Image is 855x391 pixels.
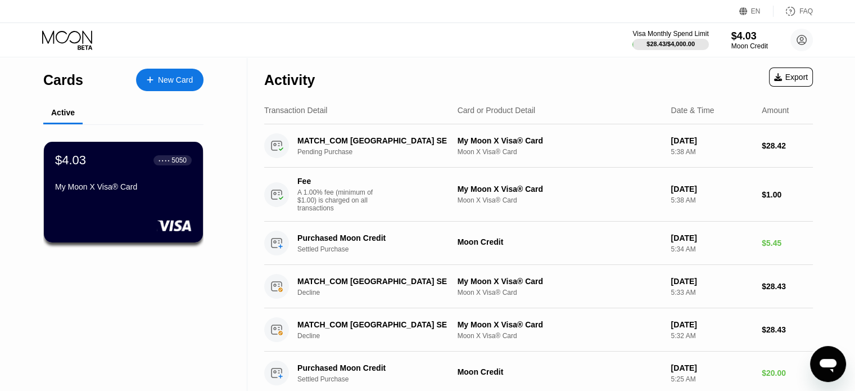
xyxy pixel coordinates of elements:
[671,375,753,383] div: 5:25 AM
[810,346,846,382] iframe: Button to launch messaging window
[297,289,463,296] div: Decline
[671,136,753,145] div: [DATE]
[769,68,813,87] div: Export
[458,136,662,145] div: My Moon X Visa® Card
[264,222,813,265] div: Purchased Moon CreditSettled PurchaseMoon Credit[DATE]5:34 AM$5.45
[159,159,170,162] div: ● ● ● ●
[671,363,753,372] div: [DATE]
[458,289,662,296] div: Moon X Visa® Card
[264,72,315,88] div: Activity
[297,245,463,253] div: Settled Purchase
[751,7,761,15] div: EN
[136,69,203,91] div: New Card
[671,106,714,115] div: Date & Time
[297,188,382,212] div: A 1.00% fee (minimum of $1.00) is charged on all transactions
[297,177,376,186] div: Fee
[762,190,813,199] div: $1.00
[762,368,813,377] div: $20.00
[458,367,662,376] div: Moon Credit
[297,148,463,156] div: Pending Purchase
[458,185,662,194] div: My Moon X Visa® Card
[731,30,768,50] div: $4.03Moon Credit
[158,75,193,85] div: New Card
[297,277,451,286] div: MATCH_COM [GEOGRAPHIC_DATA] SE
[671,196,753,204] div: 5:38 AM
[762,239,813,248] div: $5.45
[671,320,753,329] div: [DATE]
[731,42,768,50] div: Moon Credit
[44,142,203,242] div: $4.03● ● ● ●5050My Moon X Visa® Card
[264,124,813,168] div: MATCH_COM [GEOGRAPHIC_DATA] SEPending PurchaseMy Moon X Visa® CardMoon X Visa® Card[DATE]5:38 AM$...
[671,185,753,194] div: [DATE]
[264,265,813,308] div: MATCH_COM [GEOGRAPHIC_DATA] SEDeclineMy Moon X Visa® CardMoon X Visa® Card[DATE]5:33 AM$28.43
[762,282,813,291] div: $28.43
[458,196,662,204] div: Moon X Visa® Card
[632,30,708,50] div: Visa Monthly Spend Limit$28.43/$4,000.00
[458,106,536,115] div: Card or Product Detail
[297,233,451,242] div: Purchased Moon Credit
[458,148,662,156] div: Moon X Visa® Card
[739,6,773,17] div: EN
[762,325,813,334] div: $28.43
[762,141,813,150] div: $28.42
[264,308,813,352] div: MATCH_COM [GEOGRAPHIC_DATA] SEDeclineMy Moon X Visa® CardMoon X Visa® Card[DATE]5:32 AM$28.43
[43,72,83,88] div: Cards
[671,332,753,340] div: 5:32 AM
[297,332,463,340] div: Decline
[458,277,662,286] div: My Moon X Visa® Card
[297,320,451,329] div: MATCH_COM [GEOGRAPHIC_DATA] SE
[773,6,813,17] div: FAQ
[671,148,753,156] div: 5:38 AM
[297,363,451,372] div: Purchased Moon Credit
[297,136,451,145] div: MATCH_COM [GEOGRAPHIC_DATA] SE
[762,106,789,115] div: Amount
[671,277,753,286] div: [DATE]
[55,182,192,191] div: My Moon X Visa® Card
[171,156,187,164] div: 5050
[51,108,75,117] div: Active
[264,168,813,222] div: FeeA 1.00% fee (minimum of $1.00) is charged on all transactionsMy Moon X Visa® CardMoon X Visa® ...
[671,245,753,253] div: 5:34 AM
[458,320,662,329] div: My Moon X Visa® Card
[671,233,753,242] div: [DATE]
[646,41,695,47] div: $28.43 / $4,000.00
[458,237,662,246] div: Moon Credit
[774,73,808,82] div: Export
[671,289,753,296] div: 5:33 AM
[55,153,86,168] div: $4.03
[458,332,662,340] div: Moon X Visa® Card
[297,375,463,383] div: Settled Purchase
[799,7,813,15] div: FAQ
[264,106,327,115] div: Transaction Detail
[731,30,768,42] div: $4.03
[632,30,708,38] div: Visa Monthly Spend Limit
